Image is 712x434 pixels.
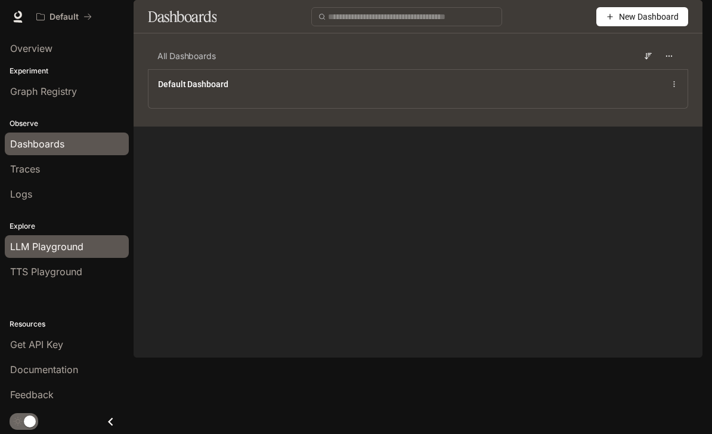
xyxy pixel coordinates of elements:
h1: Dashboards [148,5,216,29]
p: Default [49,12,79,22]
span: New Dashboard [619,10,679,23]
button: New Dashboard [596,7,688,26]
a: Default Dashboard [158,78,228,90]
span: All Dashboards [157,50,216,62]
button: All workspaces [31,5,97,29]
